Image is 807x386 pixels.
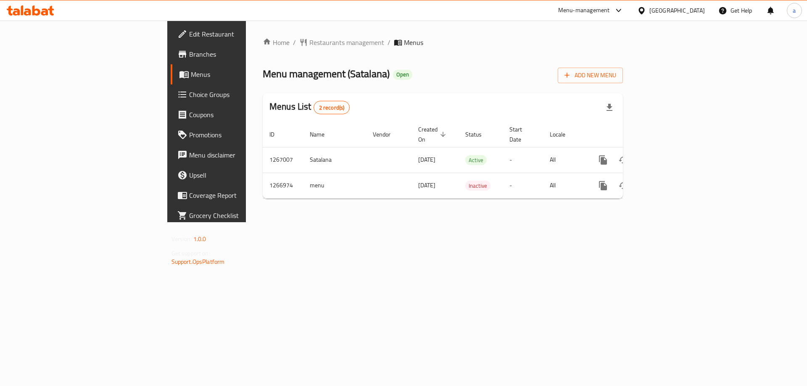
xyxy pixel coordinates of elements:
[465,155,487,165] span: Active
[263,64,390,83] span: Menu management ( Satalana )
[613,150,633,170] button: Change Status
[593,176,613,196] button: more
[189,89,295,100] span: Choice Groups
[393,70,412,80] div: Open
[550,129,576,139] span: Locale
[263,37,623,47] nav: breadcrumb
[404,37,423,47] span: Menus
[189,110,295,120] span: Coupons
[299,37,384,47] a: Restaurants management
[171,248,210,259] span: Get support on:
[649,6,705,15] div: [GEOGRAPHIC_DATA]
[171,256,225,267] a: Support.OpsPlatform
[509,124,533,144] span: Start Date
[393,71,412,78] span: Open
[543,147,586,173] td: All
[171,105,302,125] a: Coupons
[310,129,335,139] span: Name
[189,150,295,160] span: Menu disclaimer
[171,145,302,165] a: Menu disclaimer
[189,29,295,39] span: Edit Restaurant
[593,150,613,170] button: more
[418,180,435,191] span: [DATE]
[189,130,295,140] span: Promotions
[171,205,302,226] a: Grocery Checklist
[373,129,401,139] span: Vendor
[465,155,487,165] div: Active
[418,154,435,165] span: [DATE]
[564,70,616,81] span: Add New Menu
[191,69,295,79] span: Menus
[586,122,680,147] th: Actions
[189,190,295,200] span: Coverage Report
[314,104,350,112] span: 2 record(s)
[503,147,543,173] td: -
[418,124,448,144] span: Created On
[171,234,192,244] span: Version:
[171,44,302,64] a: Branches
[171,125,302,145] a: Promotions
[171,185,302,205] a: Coverage Report
[171,84,302,105] a: Choice Groups
[465,181,491,191] span: Inactive
[171,64,302,84] a: Menus
[193,234,206,244] span: 1.0.0
[189,49,295,59] span: Branches
[503,173,543,198] td: -
[171,24,302,44] a: Edit Restaurant
[269,129,285,139] span: ID
[189,170,295,180] span: Upsell
[558,68,623,83] button: Add New Menu
[303,147,366,173] td: Satalana
[314,101,350,114] div: Total records count
[263,122,680,199] table: enhanced table
[793,6,796,15] span: a
[171,165,302,185] a: Upsell
[309,37,384,47] span: Restaurants management
[543,173,586,198] td: All
[189,210,295,221] span: Grocery Checklist
[465,129,493,139] span: Status
[599,97,620,118] div: Export file
[303,173,366,198] td: menu
[558,5,610,16] div: Menu-management
[613,176,633,196] button: Change Status
[388,37,390,47] li: /
[269,100,350,114] h2: Menus List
